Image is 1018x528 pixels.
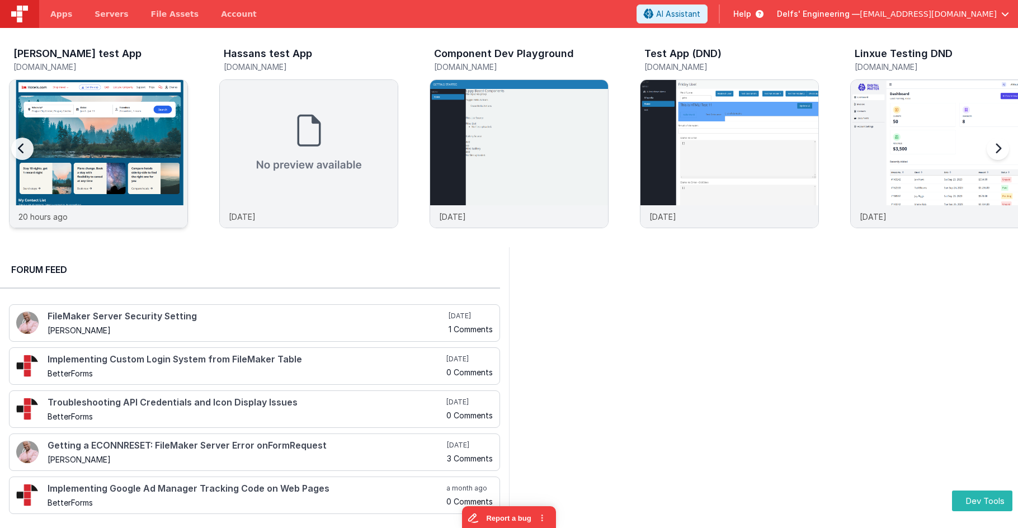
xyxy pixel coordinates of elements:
[434,48,574,59] h3: Component Dev Playground
[434,63,609,71] h5: [DOMAIN_NAME]
[777,8,860,20] span: Delfs' Engineering —
[151,8,199,20] span: File Assets
[16,441,39,463] img: 411_2.png
[656,8,700,20] span: AI Assistant
[95,8,128,20] span: Servers
[48,312,446,322] h4: FileMaker Server Security Setting
[733,8,751,20] span: Help
[649,211,676,223] p: [DATE]
[9,477,500,514] a: Implementing Google Ad Manager Tracking Code on Web Pages BetterForms a month ago 0 Comments
[9,347,500,385] a: Implementing Custom Login System from FileMaker Table BetterForms [DATE] 0 Comments
[644,63,819,71] h5: [DOMAIN_NAME]
[860,8,997,20] span: [EMAIL_ADDRESS][DOMAIN_NAME]
[48,369,444,378] h5: BetterForms
[13,48,142,59] h3: [PERSON_NAME] test App
[48,398,444,408] h4: Troubleshooting API Credentials and Icon Display Issues
[16,398,39,420] img: 295_2.png
[16,312,39,334] img: 411_2.png
[449,312,493,320] h5: [DATE]
[48,498,444,507] h5: BetterForms
[48,484,444,494] h4: Implementing Google Ad Manager Tracking Code on Web Pages
[9,390,500,428] a: Troubleshooting API Credentials and Icon Display Issues BetterForms [DATE] 0 Comments
[9,433,500,471] a: Getting a ECONNRESET: FileMaker Server Error onFormRequest [PERSON_NAME] [DATE] 3 Comments
[446,355,493,364] h5: [DATE]
[446,484,493,493] h5: a month ago
[449,325,493,333] h5: 1 Comments
[447,441,493,450] h5: [DATE]
[50,8,72,20] span: Apps
[446,411,493,419] h5: 0 Comments
[446,497,493,506] h5: 0 Comments
[224,63,398,71] h5: [DOMAIN_NAME]
[13,63,188,71] h5: [DOMAIN_NAME]
[855,48,953,59] h3: Linxue Testing DND
[48,326,446,334] h5: [PERSON_NAME]
[224,48,312,59] h3: Hassans test App
[860,211,887,223] p: [DATE]
[229,211,256,223] p: [DATE]
[48,412,444,421] h5: BetterForms
[48,355,444,365] h4: Implementing Custom Login System from FileMaker Table
[446,368,493,376] h5: 0 Comments
[446,398,493,407] h5: [DATE]
[16,484,39,506] img: 295_2.png
[777,8,1009,20] button: Delfs' Engineering — [EMAIL_ADDRESS][DOMAIN_NAME]
[952,491,1012,511] button: Dev Tools
[439,211,466,223] p: [DATE]
[447,454,493,463] h5: 3 Comments
[48,455,445,464] h5: [PERSON_NAME]
[637,4,708,23] button: AI Assistant
[644,48,722,59] h3: Test App (DND)
[48,441,445,451] h4: Getting a ECONNRESET: FileMaker Server Error onFormRequest
[11,263,489,276] h2: Forum Feed
[9,304,500,342] a: FileMaker Server Security Setting [PERSON_NAME] [DATE] 1 Comments
[16,355,39,377] img: 295_2.png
